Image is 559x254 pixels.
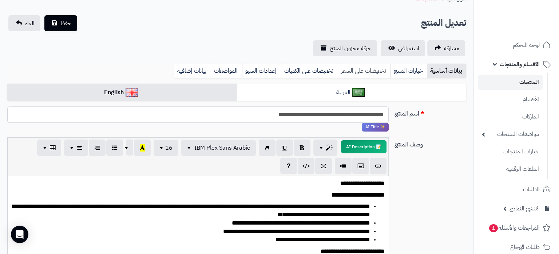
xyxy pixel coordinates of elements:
[174,64,211,78] a: بيانات إضافية
[478,92,543,107] a: الأقسام
[8,15,40,31] a: الغاء
[381,40,425,56] a: استعراض
[478,161,543,177] a: الملفات الرقمية
[165,144,173,152] span: 16
[338,64,390,78] a: تخفيضات على السعر
[237,84,467,101] a: العربية
[478,75,543,90] a: المنتجات
[154,140,178,156] button: 16
[478,109,543,125] a: الماركات
[211,64,242,78] a: المواصفات
[392,137,469,149] label: وصف المنتج
[478,36,555,54] a: لوحة التحكم
[478,181,555,198] a: الطلبات
[181,140,256,156] button: IBM Plex Sans Arabic
[513,40,540,50] span: لوحة التحكم
[427,64,466,78] a: بيانات أساسية
[60,19,71,28] span: حفظ
[25,19,35,28] span: الغاء
[390,64,427,78] a: خيارات المنتج
[242,64,281,78] a: إعدادات السيو
[510,242,540,252] span: طلبات الإرجاع
[341,140,386,153] button: 📝 AI Description
[352,88,365,97] img: العربية
[478,144,543,160] a: خيارات المنتجات
[427,40,465,56] a: مشاركه
[330,44,371,53] span: حركة مخزون المنتج
[392,106,469,118] label: اسم المنتج
[510,203,539,214] span: مُنشئ النماذج
[11,226,28,243] div: Open Intercom Messenger
[194,144,250,152] span: IBM Plex Sans Arabic
[7,84,237,101] a: English
[489,224,498,232] span: 1
[44,15,77,31] button: حفظ
[281,64,338,78] a: تخفيضات على الكميات
[500,59,540,69] span: الأقسام والمنتجات
[421,16,466,31] h2: تعديل المنتج
[523,184,540,194] span: الطلبات
[478,219,555,237] a: المراجعات والأسئلة1
[126,88,138,97] img: English
[398,44,419,53] span: استعراض
[444,44,459,53] span: مشاركه
[478,126,543,142] a: مواصفات المنتجات
[362,123,389,132] span: انقر لاستخدام رفيقك الذكي
[313,40,377,56] a: حركة مخزون المنتج
[488,223,540,233] span: المراجعات والأسئلة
